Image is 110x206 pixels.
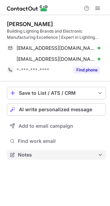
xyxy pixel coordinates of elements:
button: AI write personalized message [7,103,106,116]
span: [EMAIL_ADDRESS][DOMAIN_NAME] [16,45,95,51]
span: Find work email [18,138,103,144]
button: Reveal Button [73,67,100,73]
span: Notes [18,152,98,158]
button: Add to email campaign [7,120,106,132]
div: [PERSON_NAME] [7,21,53,27]
span: Add to email campaign [19,123,73,129]
button: Find work email [7,136,106,146]
button: save-profile-one-click [7,87,106,99]
div: Save to List / ATS / CRM [19,90,94,96]
span: AI write personalized message [19,107,92,112]
span: [EMAIL_ADDRESS][DOMAIN_NAME] [16,56,95,62]
div: Building Lighting Brands and Electronic Manufacturing Excellence | Expert in Lighting Factory Lau... [7,28,106,41]
img: ContactOut v5.3.10 [7,4,48,12]
button: Notes [7,150,106,160]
